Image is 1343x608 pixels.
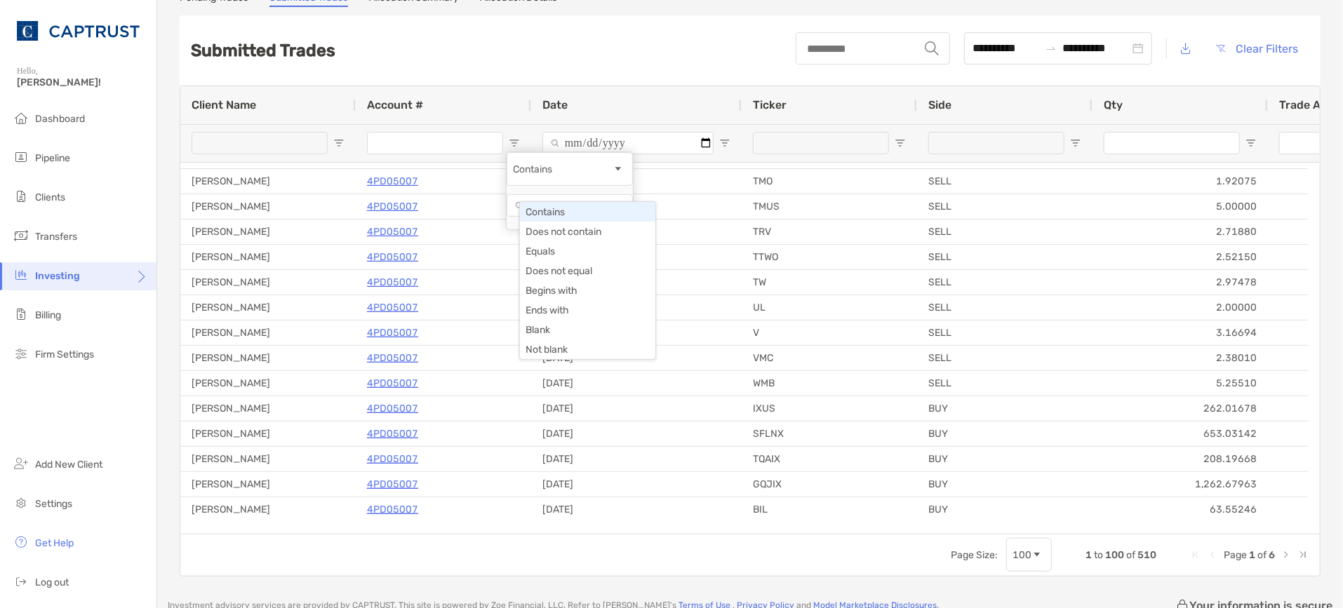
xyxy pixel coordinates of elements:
img: billing icon [13,306,29,323]
div: 100 [1013,549,1031,561]
span: Account # [367,98,423,112]
div: BUY [917,396,1093,421]
span: Blank [526,324,550,336]
div: [DATE] [531,396,742,421]
div: 5.25510 [1093,371,1268,396]
div: BIL [742,497,917,522]
span: Billing [35,309,61,321]
img: clients icon [13,188,29,205]
span: swap-right [1045,43,1057,54]
span: Does not contain [526,226,601,238]
img: input icon [925,41,939,55]
a: 4PD05007 [367,349,418,367]
div: SELL [917,169,1093,194]
div: TRV [742,219,917,244]
div: BUY [917,497,1093,522]
div: [PERSON_NAME] [180,169,356,194]
div: [PERSON_NAME] [180,194,356,219]
div: UL [742,295,917,320]
img: button icon [1216,44,1226,53]
img: CAPTRUST Logo [17,6,140,56]
a: 4PD05007 [367,273,418,291]
div: SELL [917,320,1093,345]
button: Open Filter Menu [509,137,520,149]
a: 4PD05007 [367,324,418,342]
div: [PERSON_NAME] [180,447,356,471]
div: 3.16694 [1093,320,1268,345]
div: 2.00000 [1093,295,1268,320]
button: Open Filter Menu [895,137,906,149]
div: 2.52150 [1093,245,1268,269]
div: [DATE] [531,371,742,396]
img: dashboard icon [13,109,29,126]
div: [PERSON_NAME] [180,472,356,496]
div: First Page [1190,549,1201,560]
img: investing icon [13,266,29,283]
span: Firm Settings [35,349,94,360]
div: [PERSON_NAME] [180,270,356,295]
h2: Submitted Trades [191,41,335,60]
div: [PERSON_NAME] [180,371,356,396]
span: 510 [1137,549,1156,561]
div: GQJIX [742,472,917,496]
input: Filter Value [507,194,633,217]
span: Side [928,98,951,112]
span: Date [542,98,568,112]
p: 4PD05007 [367,374,418,392]
span: Equals [526,245,555,257]
div: [PERSON_NAME] [180,396,356,421]
div: SELL [917,270,1093,295]
input: Qty Filter Input [1104,132,1240,154]
div: SELL [917,219,1093,244]
div: Last Page [1297,549,1309,560]
div: 2.71880 [1093,219,1268,244]
span: Begins with [526,285,577,297]
div: [DATE] [531,447,742,471]
div: [DATE] [531,497,742,522]
p: 4PD05007 [367,248,418,266]
div: SELL [917,245,1093,269]
span: Settings [35,498,72,510]
span: of [1257,549,1267,561]
div: VMC [742,346,917,370]
a: 4PD05007 [367,173,418,190]
a: 4PD05007 [367,400,418,417]
a: 4PD05007 [367,475,418,493]
a: 4PD05007 [367,501,418,518]
button: Open Filter Menu [719,137,730,149]
div: 5.00000 [1093,194,1268,219]
div: TTWO [742,245,917,269]
button: Open Filter Menu [1070,137,1081,149]
div: [PERSON_NAME] [180,219,356,244]
div: Previous Page [1207,549,1218,560]
div: Page Size: [951,549,998,561]
a: 4PD05007 [367,450,418,468]
a: 4PD05007 [367,425,418,443]
img: pipeline icon [13,149,29,165]
img: transfers icon [13,227,29,244]
a: 4PD05007 [367,299,418,316]
span: Ends with [526,304,569,316]
a: 4PD05007 [367,198,418,215]
span: Transfers [35,231,77,243]
img: logout icon [13,573,29,590]
div: [DATE] [531,472,742,496]
div: IXUS [742,396,917,421]
span: Page [1224,549,1247,561]
div: 1.92075 [1093,169,1268,194]
span: Contains [526,206,565,218]
div: BUY [917,472,1093,496]
span: Investing [35,270,80,282]
div: BUY [917,447,1093,471]
div: [PERSON_NAME] [180,245,356,269]
input: Date Filter Input [542,132,714,154]
div: [PERSON_NAME] [180,497,356,522]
